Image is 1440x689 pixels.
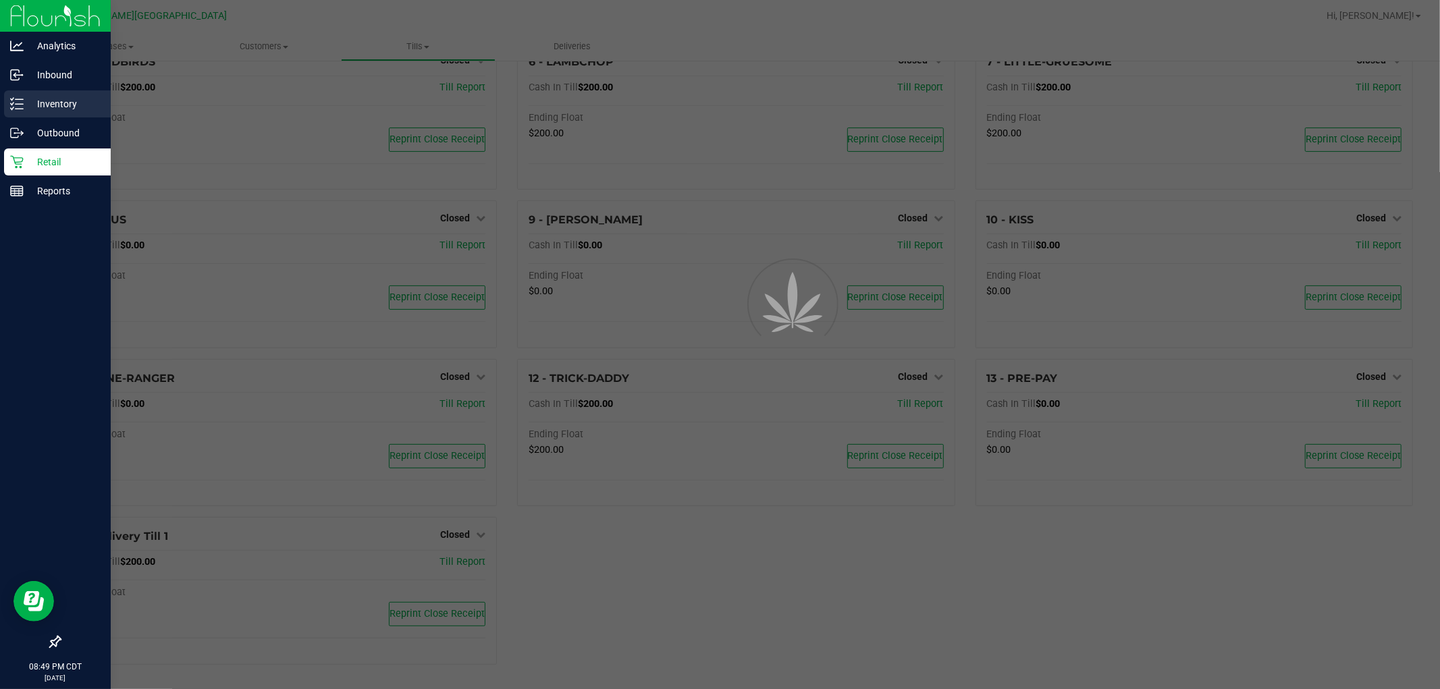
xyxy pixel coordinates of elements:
p: Analytics [24,38,105,54]
p: [DATE] [6,673,105,683]
p: Outbound [24,125,105,141]
p: Reports [24,183,105,199]
iframe: Resource center [14,581,54,622]
p: Inbound [24,67,105,83]
p: 08:49 PM CDT [6,661,105,673]
p: Retail [24,154,105,170]
inline-svg: Analytics [10,39,24,53]
inline-svg: Reports [10,184,24,198]
inline-svg: Outbound [10,126,24,140]
inline-svg: Inbound [10,68,24,82]
inline-svg: Retail [10,155,24,169]
inline-svg: Inventory [10,97,24,111]
p: Inventory [24,96,105,112]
